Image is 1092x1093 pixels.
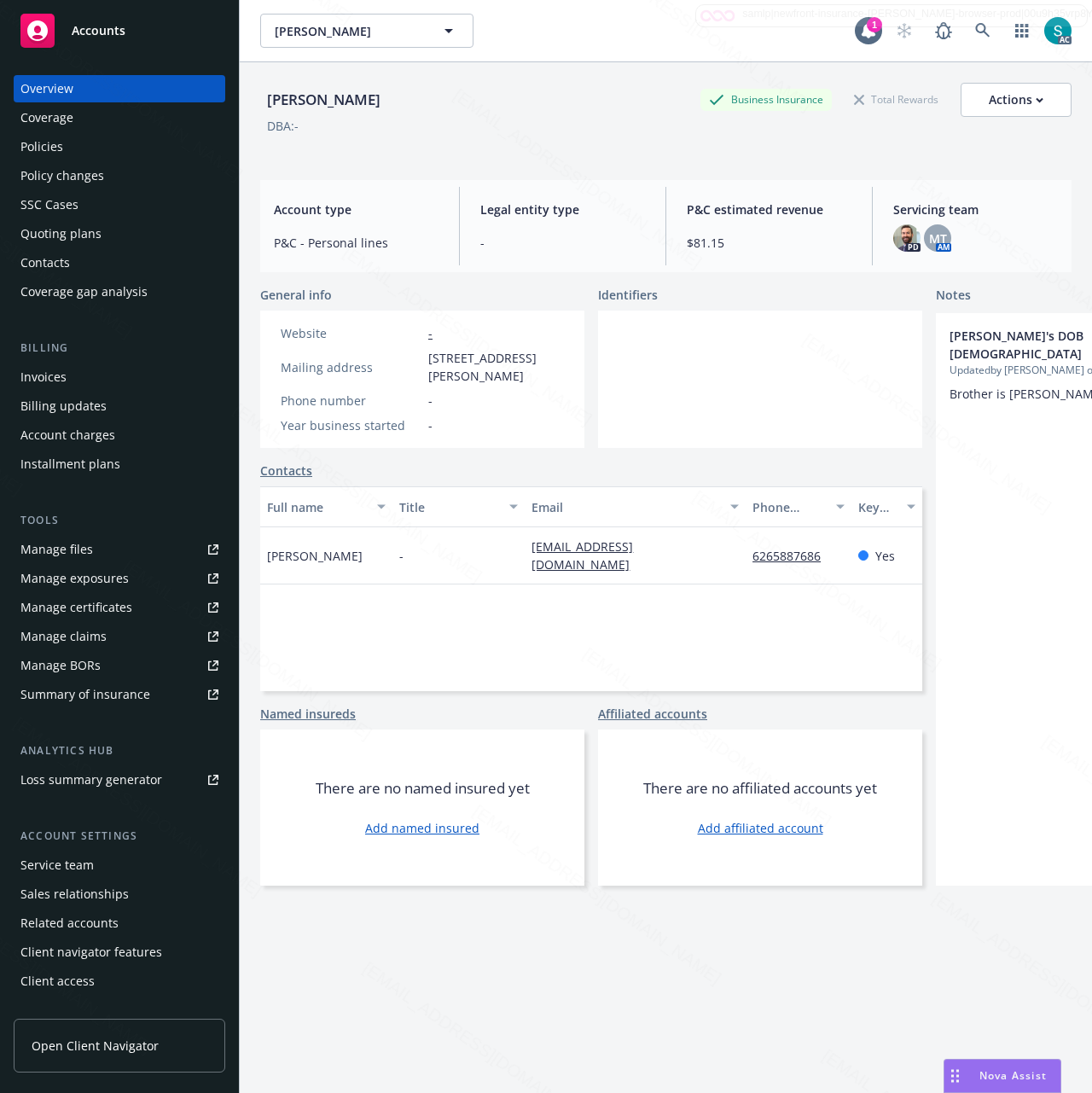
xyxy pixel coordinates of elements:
[260,14,473,48] button: [PERSON_NAME]
[14,536,225,563] a: Manage files
[14,623,225,650] a: Manage claims
[20,249,70,276] div: Contacts
[698,819,823,837] a: Add affiliated account
[20,852,94,879] div: Service team
[392,486,525,527] button: Title
[274,201,439,218] span: Account type
[32,1037,159,1055] span: Open Client Navigator
[936,286,971,306] span: Notes
[14,594,225,621] a: Manage certificates
[281,324,421,342] div: Website
[746,486,851,527] button: Phone number
[20,681,150,708] div: Summary of insurance
[700,89,832,110] div: Business Insurance
[72,24,125,38] span: Accounts
[14,451,225,478] a: Installment plans
[14,852,225,879] a: Service team
[20,594,132,621] div: Manage certificates
[14,220,225,247] a: Quoting plans
[14,828,225,845] div: Account settings
[20,623,107,650] div: Manage claims
[14,162,225,189] a: Policy changes
[966,14,1000,48] a: Search
[480,234,645,252] span: -
[14,968,225,995] a: Client access
[14,742,225,759] div: Analytics hub
[267,498,367,516] div: Full name
[267,117,299,135] div: DBA: -
[281,392,421,410] div: Phone number
[851,486,922,527] button: Key contact
[20,75,73,102] div: Overview
[260,286,332,304] span: General info
[316,778,530,799] span: There are no named insured yet
[20,278,148,305] div: Coverage gap analysis
[428,349,564,385] span: [STREET_ADDRESS][PERSON_NAME]
[20,565,129,592] div: Manage exposures
[926,14,961,48] a: Report a Bug
[275,22,422,40] span: [PERSON_NAME]
[14,652,225,679] a: Manage BORs
[20,536,93,563] div: Manage files
[20,363,67,391] div: Invoices
[20,220,102,247] div: Quoting plans
[281,416,421,434] div: Year business started
[944,1059,1061,1093] button: Nova Assist
[14,392,225,420] a: Billing updates
[598,705,707,723] a: Affiliated accounts
[14,681,225,708] a: Summary of insurance
[20,910,119,937] div: Related accounts
[399,498,499,516] div: Title
[20,968,95,995] div: Client access
[867,17,882,32] div: 1
[961,83,1072,117] button: Actions
[14,881,225,908] a: Sales relationships
[20,422,115,449] div: Account charges
[260,486,392,527] button: Full name
[752,548,834,564] a: 6265887686
[687,234,851,252] span: $81.15
[598,286,658,304] span: Identifiers
[752,498,826,516] div: Phone number
[525,486,746,527] button: Email
[875,547,895,565] span: Yes
[14,422,225,449] a: Account charges
[281,358,421,376] div: Mailing address
[1044,17,1072,44] img: photo
[893,201,1058,218] span: Servicing team
[887,14,921,48] a: Start snowing
[20,939,162,966] div: Client navigator features
[1005,14,1039,48] a: Switch app
[260,705,356,723] a: Named insureds
[480,201,645,218] span: Legal entity type
[428,392,433,410] span: -
[267,547,363,565] span: [PERSON_NAME]
[20,392,107,420] div: Billing updates
[274,234,439,252] span: P&C - Personal lines
[20,133,63,160] div: Policies
[20,191,78,218] div: SSC Cases
[20,766,162,794] div: Loss summary generator
[20,451,120,478] div: Installment plans
[14,340,225,357] div: Billing
[428,325,433,341] a: -
[531,538,643,573] a: [EMAIL_ADDRESS][DOMAIN_NAME]
[14,7,225,55] a: Accounts
[531,498,720,516] div: Email
[14,512,225,529] div: Tools
[14,363,225,391] a: Invoices
[893,224,921,252] img: photo
[14,104,225,131] a: Coverage
[989,84,1043,116] div: Actions
[14,565,225,592] span: Manage exposures
[428,416,433,434] span: -
[14,249,225,276] a: Contacts
[845,89,947,110] div: Total Rewards
[14,75,225,102] a: Overview
[20,162,104,189] div: Policy changes
[14,133,225,160] a: Policies
[14,278,225,305] a: Coverage gap analysis
[260,89,387,111] div: [PERSON_NAME]
[20,652,101,679] div: Manage BORs
[14,766,225,794] a: Loss summary generator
